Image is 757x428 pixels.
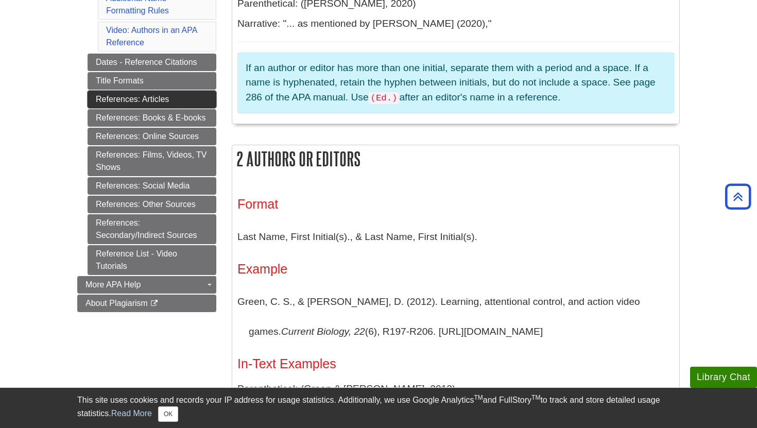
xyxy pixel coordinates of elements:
[721,190,754,203] a: Back to Top
[232,145,679,173] h2: 2 Authors or Editors
[88,109,216,127] a: References: Books & E-books
[237,222,674,252] p: Last Name, First Initial(s)., & Last Name, First Initial(s).
[106,26,197,47] a: Video: Authors in an APA Reference
[88,196,216,213] a: References: Other Sources
[85,299,148,307] span: About Plagiarism
[237,287,674,346] p: Green, C. S., & [PERSON_NAME], D. (2012). Learning, attentional control, and action video games. ...
[88,91,216,108] a: References: Articles
[88,146,216,176] a: References: Films, Videos, TV Shows
[158,406,178,422] button: Close
[246,61,666,106] p: If an author or editor has more than one initial, separate them with a period and a space. If a n...
[88,128,216,145] a: References: Online Sources
[281,326,365,337] i: Current Biology, 22
[111,409,152,418] a: Read More
[237,16,674,31] p: Narrative: "... as mentioned by [PERSON_NAME] (2020),"
[237,262,674,277] h3: Example
[77,295,216,312] a: About Plagiarism
[88,245,216,275] a: Reference List - Video Tutorials
[150,300,159,307] i: This link opens in a new window
[237,382,674,397] p: Parenthetical: (Green & [PERSON_NAME], 2012)
[690,367,757,388] button: Library Chat
[77,276,216,294] a: More APA Help
[237,356,674,371] h3: In-Text Examples
[88,214,216,244] a: References: Secondary/Indirect Sources
[88,72,216,90] a: Title Formats
[88,177,216,195] a: References: Social Media
[474,394,483,401] sup: TM
[237,197,674,212] h3: Format
[531,394,540,401] sup: TM
[369,92,400,104] code: (Ed.)
[85,280,141,289] span: More APA Help
[88,54,216,71] a: Dates - Reference Citations
[77,394,680,422] div: This site uses cookies and records your IP address for usage statistics. Additionally, we use Goo...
